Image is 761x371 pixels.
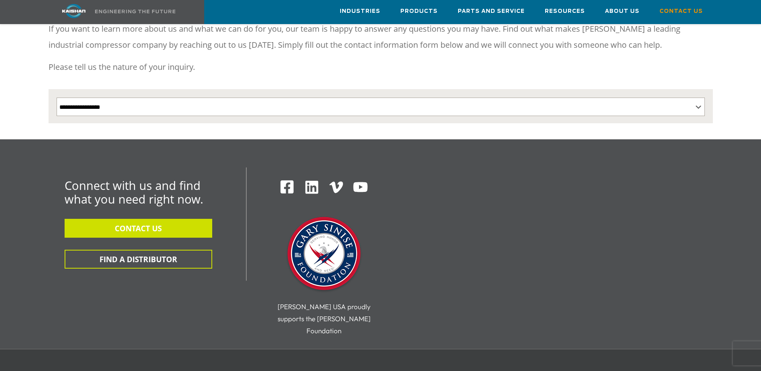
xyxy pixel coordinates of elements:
[458,7,525,16] span: Parts and Service
[65,250,212,269] button: FIND A DISTRIBUTOR
[340,0,380,22] a: Industries
[545,7,585,16] span: Resources
[340,7,380,16] span: Industries
[353,179,368,195] img: Youtube
[49,21,713,53] p: If you want to learn more about us and what we can do for you, our team is happy to answer any qu...
[65,177,203,207] span: Connect with us and find what you need right now.
[49,59,713,75] p: Please tell us the nature of your inquiry.
[605,0,639,22] a: About Us
[304,179,320,195] img: Linkedin
[44,4,104,18] img: kaishan logo
[278,302,371,335] span: [PERSON_NAME] USA proudly supports the [PERSON_NAME] Foundation
[329,181,343,193] img: Vimeo
[95,10,175,13] img: Engineering the future
[660,7,703,16] span: Contact Us
[545,0,585,22] a: Resources
[660,0,703,22] a: Contact Us
[65,219,212,238] button: CONTACT US
[280,179,294,194] img: Facebook
[284,214,364,295] img: Gary Sinise Foundation
[400,0,438,22] a: Products
[458,0,525,22] a: Parts and Service
[605,7,639,16] span: About Us
[400,7,438,16] span: Products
